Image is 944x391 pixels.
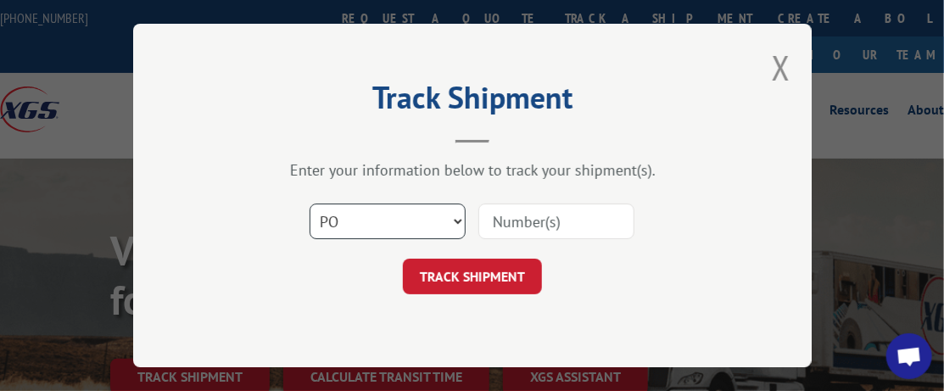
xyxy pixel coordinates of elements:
[478,204,634,239] input: Number(s)
[403,259,542,294] button: TRACK SHIPMENT
[886,333,932,379] a: Open chat
[772,45,790,90] button: Close modal
[218,86,727,118] h2: Track Shipment
[218,160,727,180] div: Enter your information below to track your shipment(s).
